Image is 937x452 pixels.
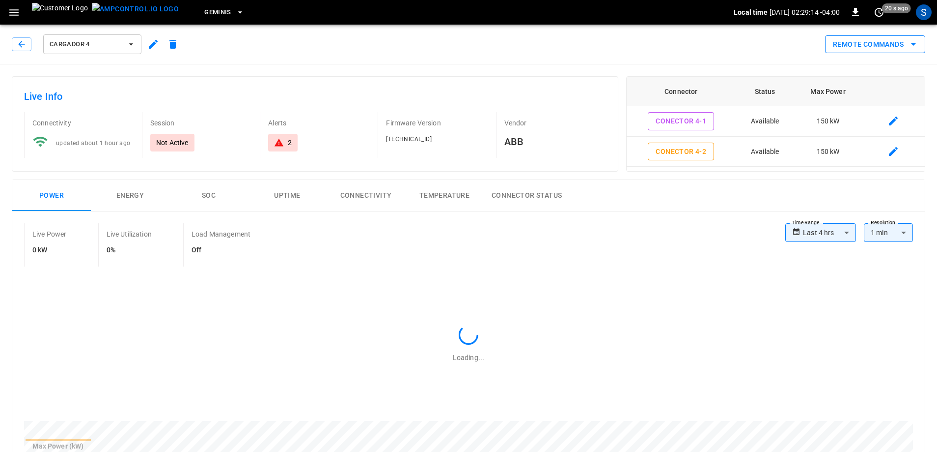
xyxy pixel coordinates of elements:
[386,136,432,143] span: [TECHNICAL_ID]
[56,140,131,147] span: updated about 1 hour ago
[794,106,862,137] td: 150 kW
[504,118,606,128] p: Vendor
[864,223,913,242] div: 1 min
[627,77,925,227] table: connector table
[107,245,152,256] h6: 0%
[627,77,736,106] th: Connector
[169,180,248,211] button: SOC
[200,3,248,22] button: Geminis
[648,112,714,130] button: Conector 4-1
[192,229,250,239] p: Load Management
[504,134,606,150] h6: ABB
[453,354,484,362] span: Loading...
[916,4,932,20] div: profile-icon
[327,180,405,211] button: Connectivity
[825,35,925,54] div: remote commands options
[825,35,925,54] button: Remote Commands
[32,245,67,256] h6: 0 kW
[736,167,794,197] td: Available
[882,3,911,13] span: 20 s ago
[150,118,252,128] p: Session
[91,180,169,211] button: Energy
[484,180,570,211] button: Connector Status
[871,219,895,227] label: Resolution
[794,167,862,197] td: 150 kW
[792,219,820,227] label: Time Range
[794,77,862,106] th: Max Power
[32,3,88,22] img: Customer Logo
[736,106,794,137] td: Available
[405,180,484,211] button: Temperature
[736,137,794,167] td: Available
[24,89,606,104] h6: Live Info
[92,3,179,15] img: ampcontrol.io logo
[248,180,327,211] button: Uptime
[50,39,122,50] span: Cargador 4
[648,143,714,161] button: Conector 4-2
[288,138,292,148] div: 2
[770,7,840,17] p: [DATE] 02:29:14 -04:00
[803,223,856,242] div: Last 4 hrs
[43,34,141,54] button: Cargador 4
[32,118,134,128] p: Connectivity
[734,7,768,17] p: Local time
[192,245,250,256] h6: Off
[12,180,91,211] button: Power
[871,4,887,20] button: set refresh interval
[156,138,189,148] p: Not Active
[107,229,152,239] p: Live Utilization
[204,7,231,18] span: Geminis
[386,118,488,128] p: Firmware Version
[736,77,794,106] th: Status
[268,118,370,128] p: Alerts
[32,229,67,239] p: Live Power
[794,137,862,167] td: 150 kW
